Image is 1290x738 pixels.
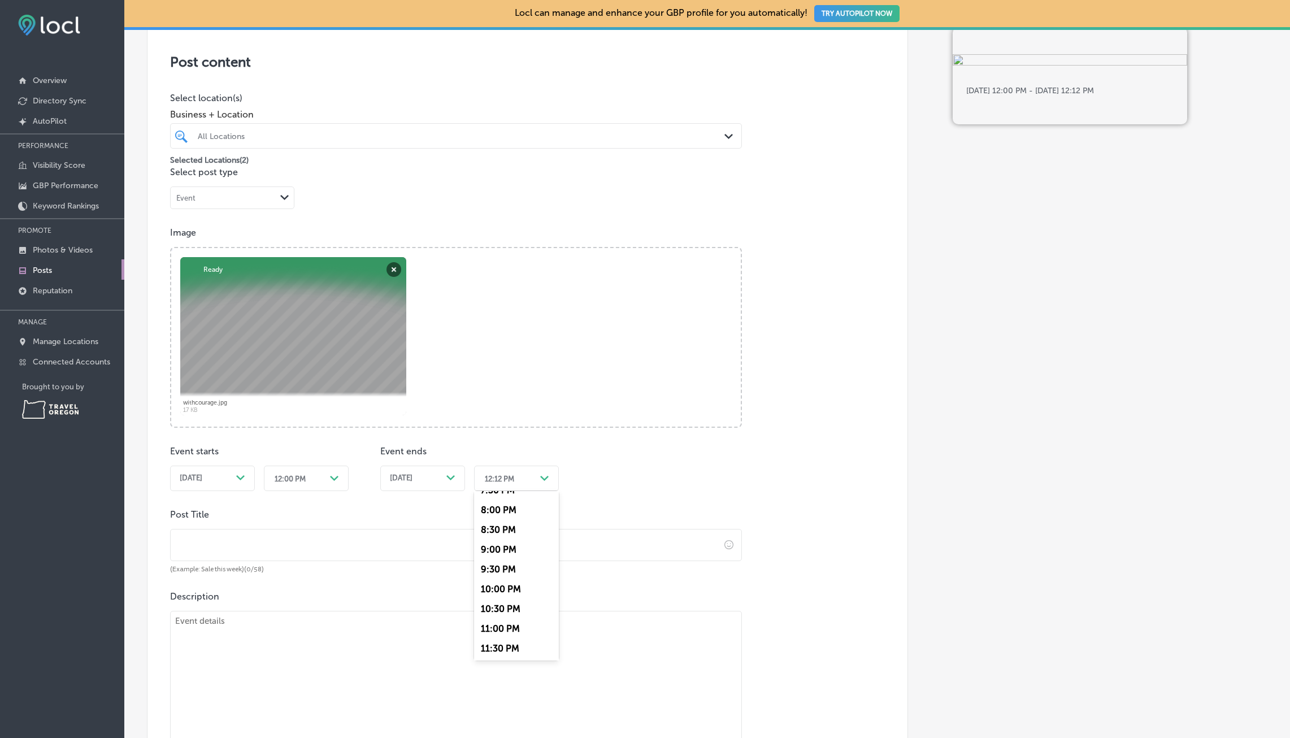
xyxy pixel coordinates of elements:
[474,619,559,639] div: 11:00 PM
[33,76,67,85] p: Overview
[275,474,306,483] div: 12:00 PM
[170,227,885,238] p: Image
[390,474,412,483] span: [DATE]
[170,151,249,165] p: Selected Locations ( 2 )
[33,160,85,170] p: Visibility Score
[474,540,559,559] div: 9:00 PM
[474,639,559,658] div: 11:30 PM
[33,181,98,190] p: GBP Performance
[724,540,733,549] span: Insert emoji
[176,194,196,202] div: Event
[33,266,52,275] p: Posts
[170,446,219,457] label: Event starts
[33,357,110,367] p: Connected Accounts
[18,15,80,36] img: fda3e92497d09a02dc62c9cd864e3231.png
[474,559,559,579] div: 9:30 PM
[33,245,93,255] p: Photos & Videos
[170,93,742,103] p: Select location(s)
[814,5,900,22] button: TRY AUTOPILOT NOW
[171,248,252,259] a: Powered by PQINA
[170,509,209,520] label: Post Title
[170,54,885,70] h3: Post content
[170,591,219,602] label: Description
[33,116,67,126] p: AutoPilot
[180,474,202,483] span: [DATE]
[198,131,726,141] div: All Locations
[170,565,264,574] span: (Example: Sale this week)(0/58)
[485,474,514,483] div: 12:12 PM
[33,96,86,106] p: Directory Sync
[966,86,1174,95] h5: [DATE] 12:00 PM - [DATE] 12:12 PM
[170,109,742,120] span: Business + Location
[33,337,98,346] p: Manage Locations
[380,446,427,457] label: Event ends
[474,520,559,540] div: 8:30 PM
[33,201,99,211] p: Keyword Rankings
[33,286,72,296] p: Reputation
[953,54,1187,68] img: cff43a3d-ab35-4566-9180-df4c50e4280d
[474,500,559,520] div: 8:00 PM
[22,400,79,419] img: Travel Oregon
[474,579,559,599] div: 10:00 PM
[22,383,124,391] p: Brought to you by
[474,599,559,619] div: 10:30 PM
[170,167,885,177] p: Select post type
